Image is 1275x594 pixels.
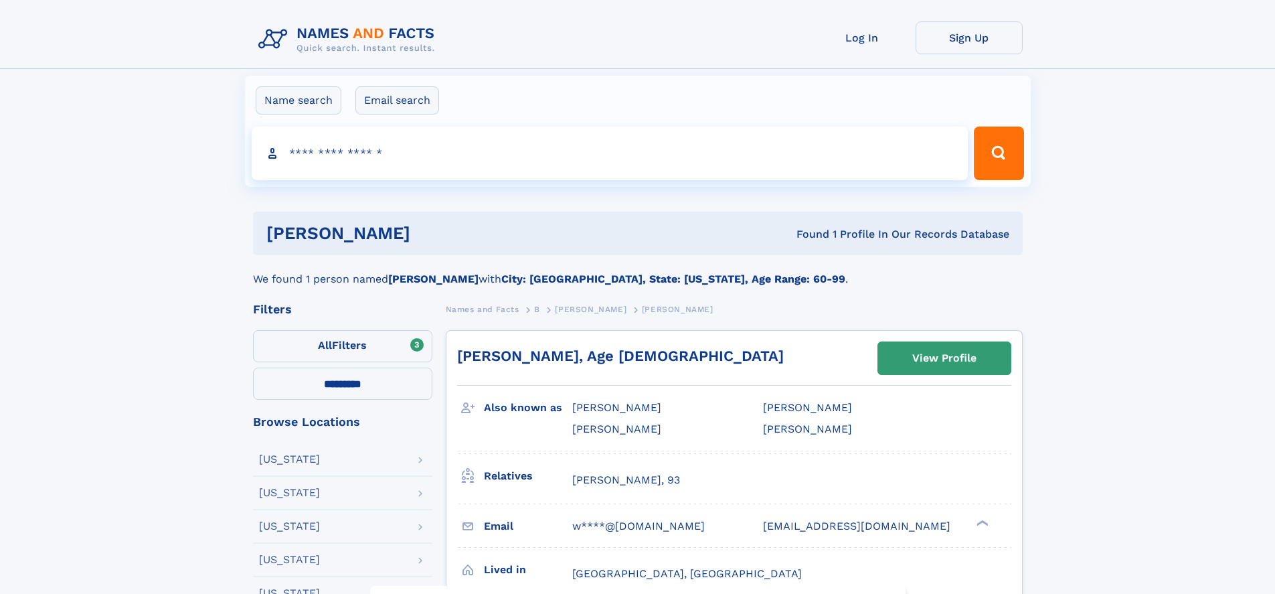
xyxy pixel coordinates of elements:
a: Names and Facts [446,301,519,317]
div: [US_STATE] [259,554,320,565]
label: Filters [253,330,432,362]
a: [PERSON_NAME] [555,301,626,317]
span: [PERSON_NAME] [572,401,661,414]
h3: Email [484,515,572,538]
label: Name search [256,86,341,115]
b: City: [GEOGRAPHIC_DATA], State: [US_STATE], Age Range: 60-99 [501,273,845,285]
span: [PERSON_NAME] [763,401,852,414]
span: [GEOGRAPHIC_DATA], [GEOGRAPHIC_DATA] [572,567,802,580]
a: Sign Up [916,21,1023,54]
a: View Profile [878,342,1011,374]
span: [PERSON_NAME] [555,305,626,314]
span: [PERSON_NAME] [572,423,661,435]
button: Search Button [974,127,1023,180]
span: B [534,305,540,314]
div: [US_STATE] [259,488,320,498]
span: [PERSON_NAME] [642,305,713,314]
a: [PERSON_NAME], 93 [572,473,680,488]
h3: Also known as [484,396,572,419]
div: ❯ [973,518,989,527]
a: [PERSON_NAME], Age [DEMOGRAPHIC_DATA] [457,348,784,364]
h1: [PERSON_NAME] [266,225,604,242]
span: [EMAIL_ADDRESS][DOMAIN_NAME] [763,520,950,532]
img: Logo Names and Facts [253,21,446,58]
label: Email search [355,86,439,115]
h3: Lived in [484,559,572,581]
h3: Relatives [484,465,572,488]
div: [US_STATE] [259,521,320,532]
div: View Profile [912,343,976,374]
span: [PERSON_NAME] [763,423,852,435]
span: All [318,339,332,352]
div: We found 1 person named with . [253,255,1023,287]
div: Found 1 Profile In Our Records Database [603,227,1009,242]
div: [US_STATE] [259,454,320,465]
div: Filters [253,303,432,315]
a: Log In [809,21,916,54]
div: Browse Locations [253,416,432,428]
input: search input [252,127,968,180]
a: B [534,301,540,317]
b: [PERSON_NAME] [388,273,479,285]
